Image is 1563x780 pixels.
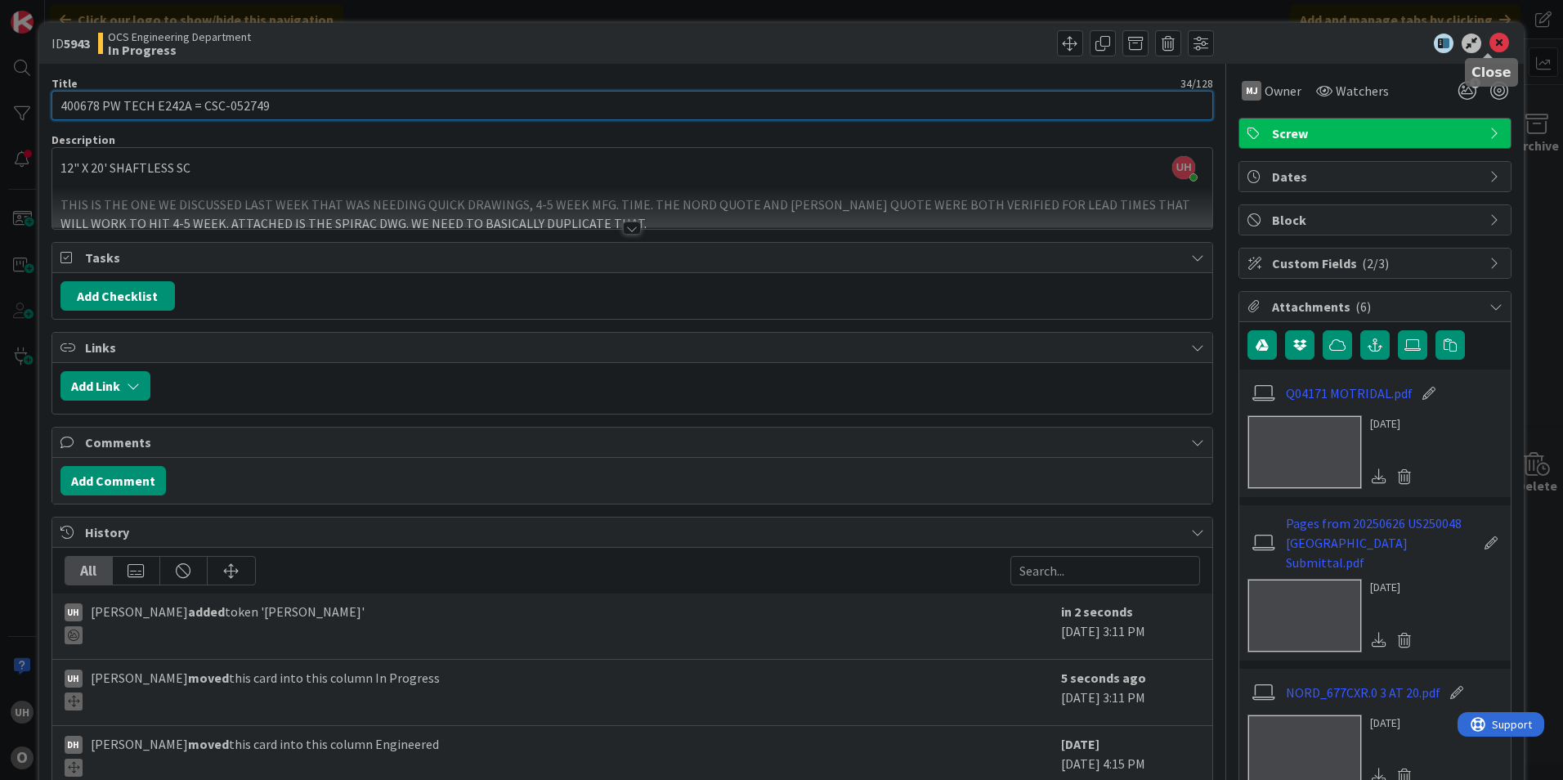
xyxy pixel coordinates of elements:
[34,2,74,22] span: Support
[60,281,175,311] button: Add Checklist
[91,602,365,644] span: [PERSON_NAME] token '[PERSON_NAME]'
[188,670,229,686] b: moved
[1355,298,1371,315] span: ( 6 )
[188,736,229,752] b: moved
[60,159,1204,177] p: 12" X 20' SHAFTLESS SC
[1370,466,1388,487] div: Download
[83,76,1213,91] div: 34 / 128
[85,338,1183,357] span: Links
[1286,683,1440,702] a: NORD_677CXR.0 3 AT 20.pdf
[85,433,1183,452] span: Comments
[60,371,150,401] button: Add Link
[60,466,166,495] button: Add Comment
[108,43,251,56] b: In Progress
[1061,670,1146,686] b: 5 seconds ago
[52,132,115,147] span: Description
[65,670,83,688] div: uh
[1362,255,1389,271] span: ( 2/3 )
[1061,668,1200,717] div: [DATE] 3:11 PM
[85,248,1183,267] span: Tasks
[64,35,90,52] b: 5943
[1061,602,1200,651] div: [DATE] 3:11 PM
[108,30,251,43] span: OCS Engineering Department
[1286,383,1413,403] a: Q04171 MOTRIDAL.pdf
[52,76,78,91] label: Title
[1272,297,1481,316] span: Attachments
[1061,736,1099,752] b: [DATE]
[1336,81,1389,101] span: Watchers
[1242,81,1261,101] div: MJ
[1370,415,1417,433] div: [DATE]
[1272,167,1481,186] span: Dates
[1370,630,1388,651] div: Download
[91,668,440,711] span: [PERSON_NAME] this card into this column In Progress
[1265,81,1301,101] span: Owner
[1272,123,1481,143] span: Screw
[65,603,83,621] div: uh
[1370,579,1417,596] div: [DATE]
[1272,253,1481,273] span: Custom Fields
[1061,603,1133,620] b: in 2 seconds
[1471,65,1511,80] h5: Close
[1010,556,1200,585] input: Search...
[1286,513,1476,572] a: Pages from 20250626 US250048 [GEOGRAPHIC_DATA] Submittal.pdf
[52,91,1213,120] input: type card name here...
[1272,210,1481,230] span: Block
[1172,156,1195,179] span: UH
[91,734,439,777] span: [PERSON_NAME] this card into this column Engineered
[52,34,90,53] span: ID
[65,557,113,585] div: All
[65,736,83,754] div: DH
[85,522,1183,542] span: History
[188,603,225,620] b: added
[1370,715,1417,732] div: [DATE]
